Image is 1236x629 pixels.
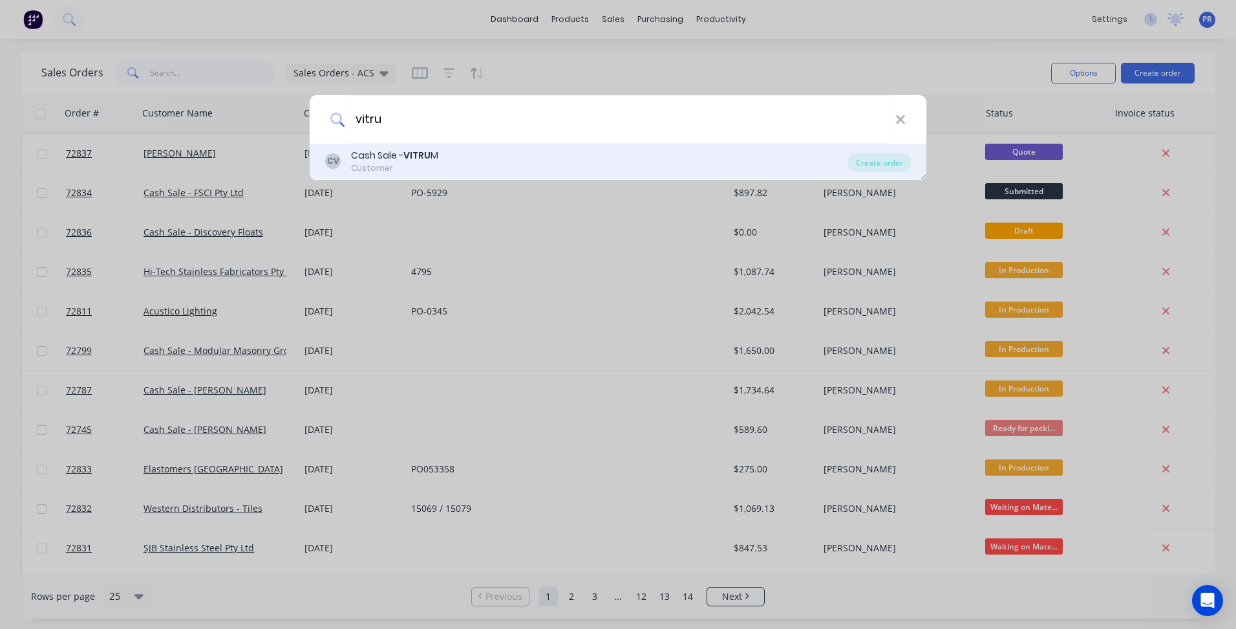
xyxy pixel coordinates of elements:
div: Customer [351,162,438,174]
div: Open Intercom Messenger [1192,585,1223,616]
b: VITRU [403,149,431,162]
div: CV [325,153,341,169]
div: Create order [848,153,911,171]
input: Enter a customer name to create a new order... [345,95,895,144]
div: Cash Sale - M [351,149,438,162]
